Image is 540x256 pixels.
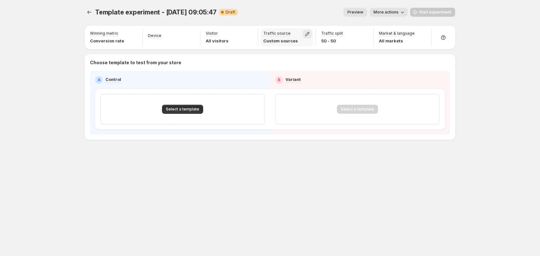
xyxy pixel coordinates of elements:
h2: A [98,77,101,83]
p: 50 - 50 [321,38,343,44]
p: Control [105,76,121,83]
p: Market & language [379,31,415,36]
span: Draft [226,10,235,15]
button: Experiments [85,8,94,17]
p: Device [148,33,161,38]
p: Winning metric [90,31,118,36]
p: All markets [379,38,415,44]
p: Conversion rate [90,38,124,44]
button: Select a template [162,105,203,114]
p: Choose template to test from your store [90,59,450,66]
p: Visitor [206,31,218,36]
p: Variant [285,76,301,83]
button: Preview [344,8,367,17]
span: More actions [373,10,399,15]
h2: B [278,77,280,83]
button: More actions [370,8,408,17]
span: Preview [347,10,363,15]
span: Template experiment - [DATE] 09:05:47 [95,8,217,16]
p: Custom sources [263,38,298,44]
span: Select a template [166,107,199,112]
p: Traffic source [263,31,291,36]
p: Traffic split [321,31,343,36]
p: All visitors [206,38,229,44]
